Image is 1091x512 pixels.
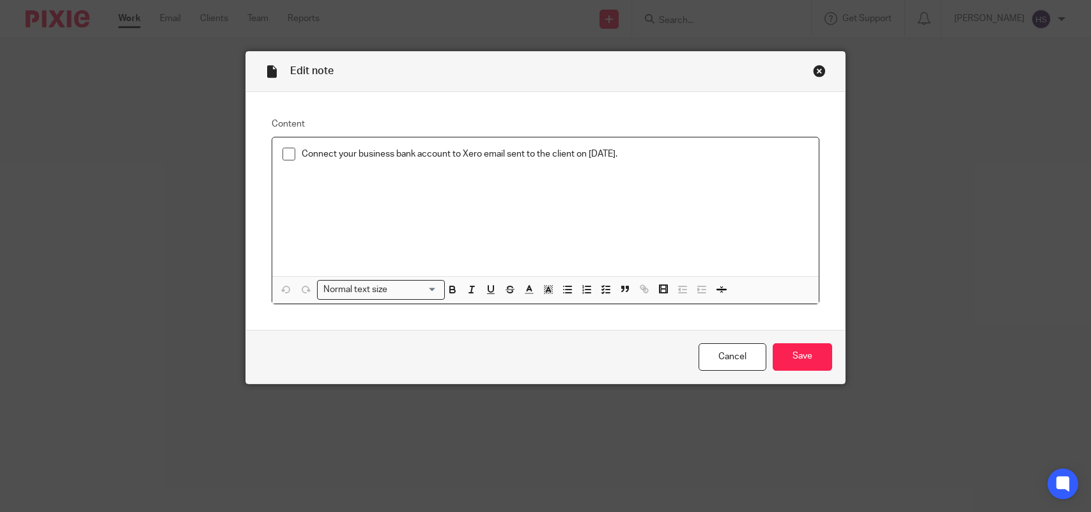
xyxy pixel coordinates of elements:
input: Save [773,343,832,371]
div: Close this dialog window [813,65,826,77]
div: Search for option [317,280,445,300]
label: Content [272,118,819,130]
span: Normal text size [320,283,390,297]
input: Search for option [391,283,437,297]
span: Edit note [290,66,334,76]
p: Connect your business bank account to Xero email sent to the client on [DATE]. [302,148,809,160]
a: Cancel [699,343,766,371]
